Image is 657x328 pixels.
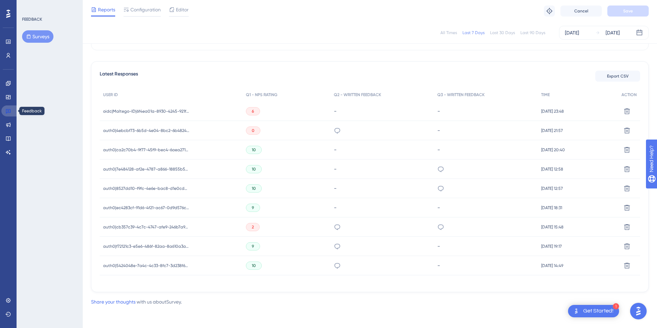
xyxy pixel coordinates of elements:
[490,30,515,35] div: Last 30 Days
[252,147,256,153] span: 10
[334,92,381,98] span: Q2 - WRITTEN FEEDBACK
[437,262,534,269] div: -
[623,8,633,14] span: Save
[613,303,619,309] div: 1
[252,128,255,133] span: 0
[560,6,602,17] button: Cancel
[103,166,189,172] span: auth0|7e484128-af2e-4787-a866-18855b5512cb
[437,108,534,114] div: -
[437,204,534,211] div: -
[568,305,619,317] div: Open Get Started! checklist, remaining modules: 1
[541,205,562,211] span: [DATE] 18:31
[334,108,431,114] div: -
[246,92,277,98] span: Q1 - NPS RATING
[334,146,431,153] div: -
[22,17,42,22] div: FEEDBACK
[606,29,620,37] div: [DATE]
[541,109,564,114] span: [DATE] 23:48
[607,73,629,79] span: Export CSV
[541,147,565,153] span: [DATE] 20:40
[130,6,161,14] span: Configuration
[541,128,563,133] span: [DATE] 21:57
[103,244,189,249] span: auth0|f72121c3-e5e6-486f-82aa-8a610a3a5cc9
[252,109,254,114] span: 6
[462,30,485,35] div: Last 7 Days
[572,307,580,315] img: launcher-image-alternative-text
[103,186,189,191] span: auth0|8527dd10-f9fc-4e6e-bac8-d1e0cdefb879
[91,299,136,305] a: Share your thoughts
[541,166,563,172] span: [DATE] 12:58
[103,147,189,153] span: auth0|ca2c70b4-9f77-45f9-bec4-6aea271a16d5
[541,263,563,268] span: [DATE] 14:49
[252,205,254,211] span: 9
[541,92,550,98] span: TIME
[520,30,545,35] div: Last 90 Days
[595,71,640,82] button: Export CSV
[252,186,256,191] span: 10
[334,185,431,192] div: -
[541,244,562,249] span: [DATE] 19:17
[252,244,254,249] span: 9
[437,92,485,98] span: Q3 - WRITTEN FEEDBACK
[103,128,189,133] span: auth0|4ebcbf73-6b5d-4e04-8bc2-6b482463cba4
[334,166,431,172] div: -
[98,6,115,14] span: Reports
[607,6,649,17] button: Save
[22,30,53,43] button: Surveys
[334,204,431,211] div: -
[583,307,614,315] div: Get Started!
[91,298,182,306] div: with us about Survey .
[621,92,637,98] span: ACTION
[574,8,588,14] span: Cancel
[176,6,189,14] span: Editor
[437,127,534,134] div: -
[541,186,563,191] span: [DATE] 12:57
[100,70,138,82] span: Latest Responses
[437,146,534,153] div: -
[252,224,254,230] span: 2
[103,109,189,114] span: oidc|Maltego-ID|6f4ea01a-8930-4245-921f-b9da80276984
[103,263,189,268] span: auth0|5424048e-7a4c-4c33-8fc7-3d238f695375
[103,92,118,98] span: USER ID
[565,29,579,37] div: [DATE]
[628,301,649,321] iframe: UserGuiding AI Assistant Launcher
[440,30,457,35] div: All Times
[437,243,534,249] div: -
[252,263,256,268] span: 10
[16,2,43,10] span: Need Help?
[103,224,189,230] span: auth0|cb357c39-4c7c-4747-afe9-246b7a9d3e5e
[252,166,256,172] span: 10
[103,205,189,211] span: auth0|ec4283cf-91d6-4f21-ac67-0d9d576c796f
[541,224,564,230] span: [DATE] 15:48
